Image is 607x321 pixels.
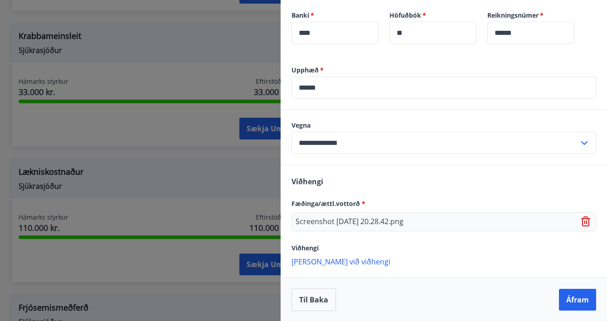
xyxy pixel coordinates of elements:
[487,11,574,20] label: Reikningsnúmer
[291,257,596,266] p: [PERSON_NAME] við viðhengi
[291,77,596,99] div: Upphæð
[291,199,365,208] span: Fæðinga/ættl.vottorð
[291,66,596,75] label: Upphæð
[291,11,379,20] label: Banki
[291,121,596,130] label: Vegna
[389,11,476,20] label: Höfuðbók
[291,244,319,252] span: Viðhengi
[291,177,323,187] span: Viðhengi
[559,289,596,311] button: Áfram
[296,216,403,227] p: Screenshot [DATE] 20.28.42.png
[291,288,336,311] button: Til baka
